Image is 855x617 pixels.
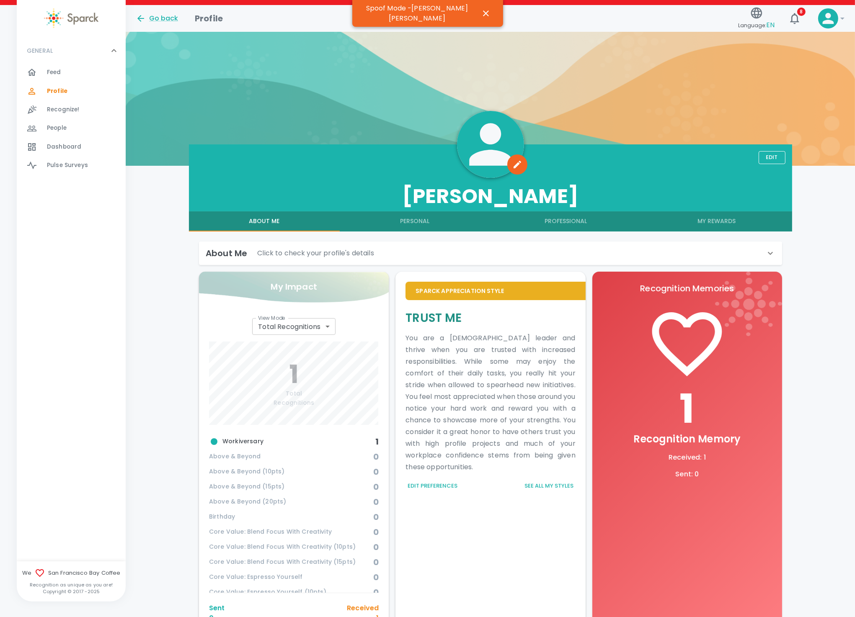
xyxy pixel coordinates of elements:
img: Sparck logo [44,8,98,28]
a: Pulse Surveys [17,156,126,175]
p: Sparck Appreciation Style [416,287,575,295]
span: Core Value: Blend Focus With Creativity (10pts) [209,542,373,552]
div: GENERAL [17,38,126,63]
span: Workiversary [209,437,375,447]
h5: Trust Me [406,310,575,326]
span: Dashboard [47,143,81,151]
span: Birthday [209,512,373,522]
label: View Mode [258,314,285,321]
button: Personal [340,211,491,231]
p: My Impact [271,280,317,293]
div: About MeClick to check your profile's details [199,242,782,265]
span: Language: [738,20,775,31]
p: Received : 1 [602,452,772,463]
button: 8 [785,8,805,28]
h6: 0 [373,450,379,463]
span: We San Francisco Bay Coffee [17,568,126,578]
h1: Profile [195,12,223,25]
h6: 0 [373,540,379,554]
span: Above & Beyond [209,452,373,461]
h3: [PERSON_NAME] [189,185,792,208]
button: Language:EN [735,4,778,33]
h6: 0 [373,480,379,494]
button: See all my styles [522,480,575,493]
h6: 0 [373,495,379,509]
a: Recognize! [17,100,126,119]
p: Recognition Memories [602,282,772,295]
p: You are a [DEMOGRAPHIC_DATA] leader and thrive when you are trusted with increased responsibiliti... [406,332,575,473]
div: full width tabs [189,211,792,231]
a: Sparck logo [17,8,126,28]
h6: 0 [373,555,379,569]
a: Profile [17,82,126,100]
a: Dashboard [17,138,126,156]
h1: 1 [602,386,772,432]
h6: 0 [373,586,379,599]
span: EN [766,20,775,30]
h6: About Me [206,247,247,260]
img: logo [715,272,782,336]
span: Core Value: Espresso Yourself [209,573,373,582]
button: Professional [491,211,641,231]
span: Profile [47,87,67,95]
button: Edit [759,151,785,164]
h6: 0 [373,510,379,524]
span: Core Value: Blend Focus With Creativity [209,527,373,537]
p: Click to check your profile's details [257,248,374,258]
span: Above & Beyond (20pts) [209,497,373,506]
h6: 0 [373,571,379,584]
span: Above & Beyond (15pts) [209,482,373,491]
button: My Rewards [641,211,792,231]
span: Pulse Surveys [47,161,88,170]
h6: 0 [373,525,379,539]
span: Above & Beyond (10pts) [209,467,373,476]
button: Edit Preferences [406,480,460,493]
p: GENERAL [27,46,53,55]
span: Recognize! [47,105,80,114]
p: Sent [209,603,225,613]
h6: 1 [375,435,379,448]
span: Core Value: Espresso Yourself (10pts) [209,588,373,597]
span: People [47,124,67,132]
span: 8 [797,8,806,16]
button: Go back [136,13,178,23]
span: Recognition Memory [633,432,741,446]
h6: 0 [373,465,379,478]
p: Received [347,603,379,613]
span: Core Value: Blend Focus With Creativity (15pts) [209,558,373,567]
div: GENERAL [17,63,126,178]
p: Sent : 0 [602,469,772,479]
p: Recognition as unique as you are! [17,581,126,588]
button: About Me [189,211,340,231]
a: People [17,119,126,137]
a: Feed [17,63,126,82]
span: Feed [47,68,61,77]
div: Total Recognitions [252,318,336,335]
p: Copyright © 2017 - 2025 [17,588,126,595]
